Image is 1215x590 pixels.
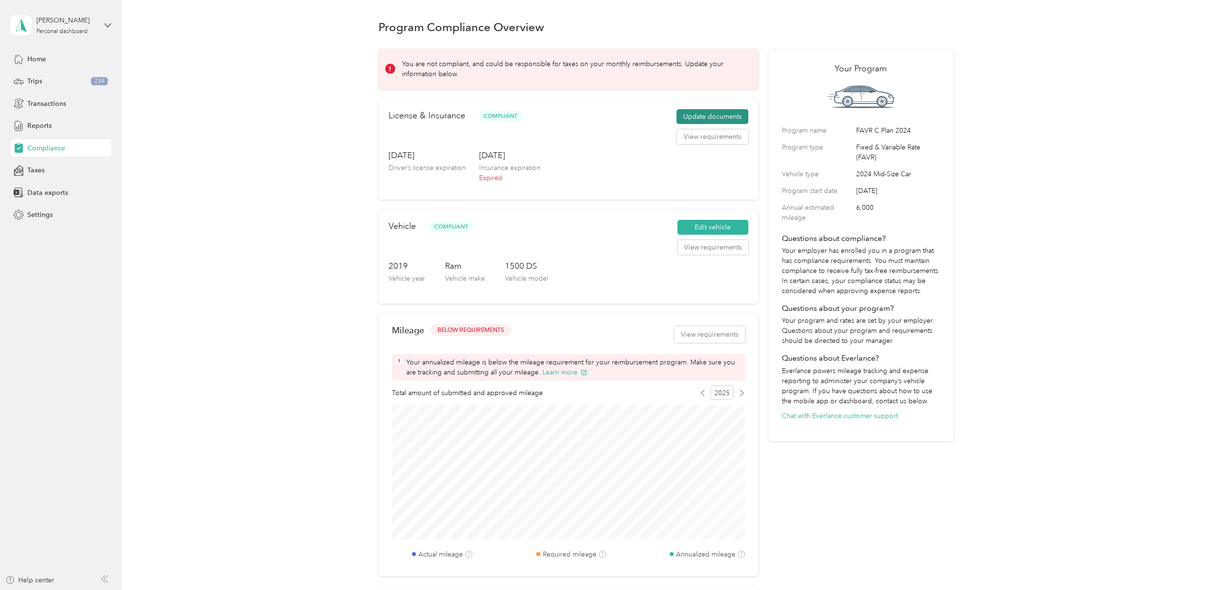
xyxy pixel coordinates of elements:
span: Your annualized mileage is below the mileage requirement for your reimbursement program. Make sur... [406,357,742,377]
label: Program type [782,142,853,162]
h4: Questions about your program? [782,303,940,314]
span: 2024 Mid-Size Car [856,169,940,179]
p: Everlance powers mileage tracking and expense reporting to administer your company’s vehicle prog... [782,366,940,406]
span: Reports [27,121,52,131]
h3: 1500 DS [505,260,548,272]
span: 6,000 [856,203,940,223]
span: FAVR C Plan 2024 [856,125,940,136]
button: BELOW REQUIREMENTS [431,324,511,336]
p: Your employer has enrolled you in a program that has compliance requirements. You must maintain c... [782,246,940,296]
p: Your program and rates are set by your employer. Questions about your program and requirements sh... [782,316,940,346]
p: Driver’s license expiration [389,163,466,173]
p: Insurance expiration [479,163,540,173]
span: Settings [27,210,53,220]
label: Program start date [782,186,853,196]
button: Help center [5,575,54,585]
label: Program name [782,125,853,136]
h2: Vehicle [389,220,416,233]
p: Vehicle model [505,273,548,284]
iframe: Everlance-gr Chat Button Frame [1161,536,1215,590]
button: Update documents [676,109,748,125]
button: Edit vehicle [677,220,748,235]
span: Data exports [27,188,68,198]
h2: Your Program [782,62,940,75]
button: Learn more [542,367,587,377]
label: Annualized mileage [676,549,735,559]
span: Trips [27,76,42,86]
button: View requirements [676,129,748,145]
span: Total amount of submitted and approved mileage [392,388,543,398]
h3: [DATE] [389,149,466,161]
div: [PERSON_NAME] [36,15,96,25]
span: Fixed & Variable Rate (FAVR) [856,142,940,162]
span: Transactions [27,99,66,109]
label: Actual mileage [418,549,463,559]
h3: 2019 [389,260,425,272]
h3: Ram [445,260,485,272]
label: Annual estimated mileage [782,203,853,223]
h3: [DATE] [479,149,540,161]
h2: Mileage [392,325,424,335]
button: Chat with Everlance customer support [782,411,898,421]
h1: Program Compliance Overview [378,22,544,32]
span: [DATE] [856,186,940,196]
span: 2025 [711,386,734,400]
div: Personal dashboard [36,29,88,34]
span: Home [27,54,46,64]
span: 234 [91,77,108,86]
span: Taxes [27,165,45,175]
h4: Questions about compliance? [782,233,940,244]
button: View requirements [677,240,748,255]
p: Expired [479,173,540,183]
p: You are not compliant, and could be responsible for taxes on your monthly reimbursements. Update ... [402,59,745,79]
label: Vehicle type [782,169,853,179]
span: BELOW REQUIREMENTS [437,326,504,335]
p: Vehicle year [389,273,425,284]
span: Compliant [429,221,473,232]
h4: Questions about Everlance? [782,352,940,364]
span: Compliance [27,143,65,153]
button: View requirements [674,326,745,343]
p: Vehicle make [445,273,485,284]
label: Required mileage [543,549,596,559]
h2: License & Insurance [389,109,465,122]
span: Compliant [479,111,523,122]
